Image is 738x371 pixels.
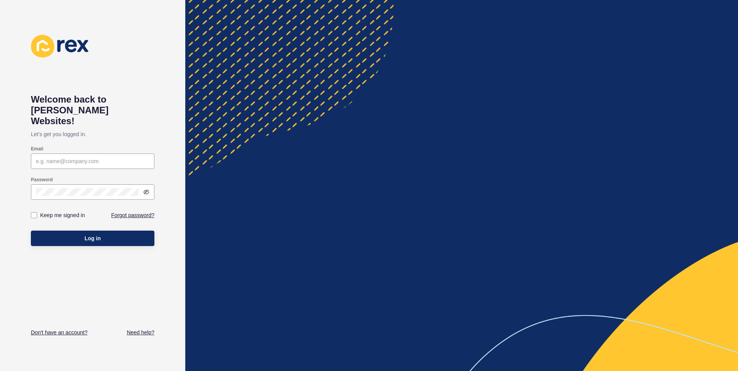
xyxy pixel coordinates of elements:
input: e.g. name@company.com [36,157,149,165]
label: Email [31,146,43,152]
span: Log in [85,234,101,242]
a: Forgot password? [111,211,154,219]
a: Need help? [127,329,154,336]
p: Let's get you logged in. [31,126,154,142]
h1: Welcome back to [PERSON_NAME] Websites! [31,94,154,126]
button: Log in [31,231,154,246]
label: Keep me signed in [40,211,85,219]
label: Password [31,177,53,183]
a: Don't have an account? [31,329,88,336]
